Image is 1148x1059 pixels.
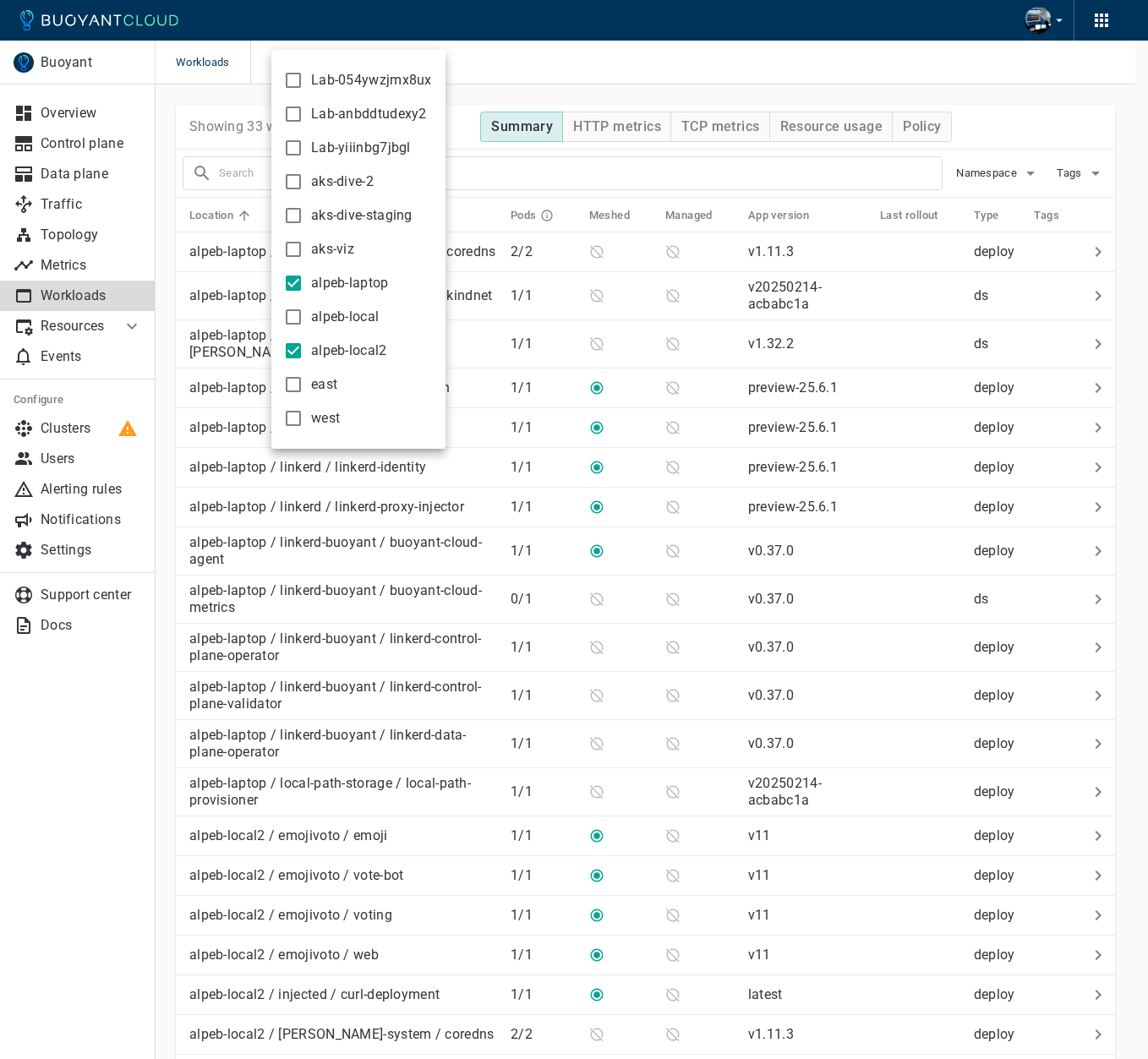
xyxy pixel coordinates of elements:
span: aks-dive-2 [311,173,374,190]
span: Lab-yiiinbg7jbgl [311,139,411,156]
span: west [311,410,340,427]
span: aks-viz [311,241,354,258]
span: alpeb-laptop [311,275,389,292]
span: alpeb-local2 [311,342,387,359]
span: aks-dive-staging [311,207,413,224]
span: Lab-054ywzjmx8ux [311,72,432,89]
span: alpeb-local [311,308,379,325]
span: east [311,376,337,393]
span: Lab-anbddtudexy2 [311,106,427,123]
